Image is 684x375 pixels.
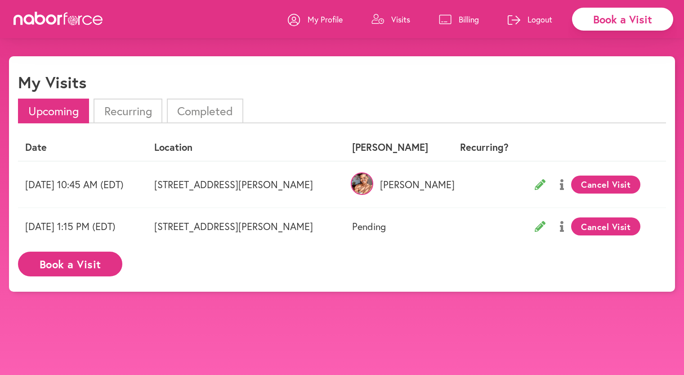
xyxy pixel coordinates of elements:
th: Date [18,134,147,161]
td: [DATE] 10:45 AM (EDT) [18,161,147,208]
td: [DATE] 1:15 PM (EDT) [18,208,147,245]
li: Upcoming [18,99,89,123]
p: [PERSON_NAME] [352,179,441,190]
td: [STREET_ADDRESS][PERSON_NAME] [147,208,345,245]
td: [STREET_ADDRESS][PERSON_NAME] [147,161,345,208]
p: Logout [528,14,552,25]
a: Logout [508,6,552,33]
a: Book a Visit [18,258,122,267]
p: Visits [391,14,410,25]
a: Billing [439,6,479,33]
li: Recurring [94,99,162,123]
th: [PERSON_NAME] [345,134,448,161]
div: Book a Visit [572,8,673,31]
li: Completed [167,99,243,123]
button: Book a Visit [18,252,122,276]
a: Visits [371,6,410,33]
img: nUZLOadWSnysqqyQEZVR [351,172,373,195]
th: Location [147,134,345,161]
button: Cancel Visit [571,176,641,194]
a: My Profile [288,6,343,33]
button: Cancel Visit [571,217,641,235]
th: Recurring? [448,134,520,161]
p: Billing [459,14,479,25]
p: My Profile [308,14,343,25]
td: Pending [345,208,448,245]
h1: My Visits [18,72,86,92]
